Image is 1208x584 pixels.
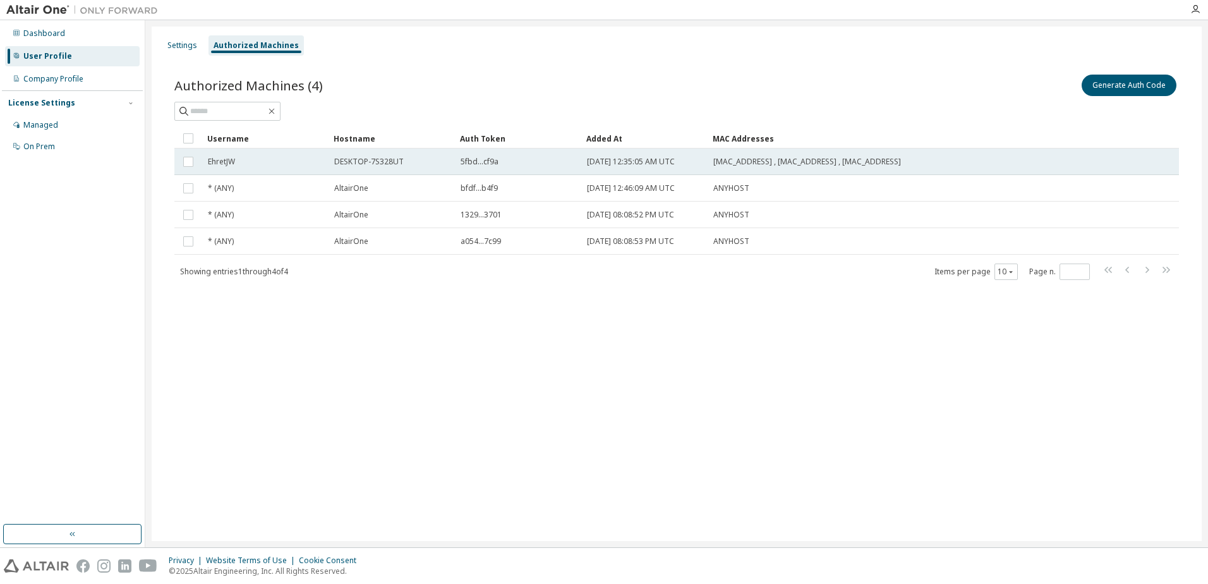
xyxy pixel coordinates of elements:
[23,51,72,61] div: User Profile
[180,266,288,277] span: Showing entries 1 through 4 of 4
[4,559,69,573] img: altair_logo.svg
[299,556,364,566] div: Cookie Consent
[169,556,206,566] div: Privacy
[208,183,234,193] span: * (ANY)
[934,264,1018,280] span: Items per page
[334,183,368,193] span: AltairOne
[334,210,368,220] span: AltairOne
[334,236,368,246] span: AltairOne
[76,559,90,573] img: facebook.svg
[139,559,157,573] img: youtube.svg
[206,556,299,566] div: Website Terms of Use
[23,142,55,152] div: On Prem
[208,236,234,246] span: * (ANY)
[174,76,323,94] span: Authorized Machines (4)
[23,28,65,39] div: Dashboard
[586,128,703,149] div: Added At
[461,183,498,193] span: bfdf...b4f9
[214,40,299,51] div: Authorized Machines
[1082,75,1176,96] button: Generate Auth Code
[6,4,164,16] img: Altair One
[1029,264,1090,280] span: Page n.
[334,157,404,167] span: DESKTOP-7S328UT
[460,128,576,149] div: Auth Token
[713,210,749,220] span: ANYHOST
[998,267,1015,277] button: 10
[713,157,901,167] span: [MAC_ADDRESS] , [MAC_ADDRESS] , [MAC_ADDRESS]
[167,40,197,51] div: Settings
[461,236,501,246] span: a054...7c99
[23,120,58,130] div: Managed
[118,559,131,573] img: linkedin.svg
[713,128,1046,149] div: MAC Addresses
[587,210,674,220] span: [DATE] 08:08:52 PM UTC
[208,157,235,167] span: EhretJW
[587,236,674,246] span: [DATE] 08:08:53 PM UTC
[713,183,749,193] span: ANYHOST
[23,74,83,84] div: Company Profile
[334,128,450,149] div: Hostname
[208,210,234,220] span: * (ANY)
[169,566,364,576] p: © 2025 Altair Engineering, Inc. All Rights Reserved.
[587,157,675,167] span: [DATE] 12:35:05 AM UTC
[207,128,323,149] div: Username
[461,210,502,220] span: 1329...3701
[713,236,749,246] span: ANYHOST
[587,183,675,193] span: [DATE] 12:46:09 AM UTC
[461,157,498,167] span: 5fbd...cf9a
[97,559,111,573] img: instagram.svg
[8,98,75,108] div: License Settings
